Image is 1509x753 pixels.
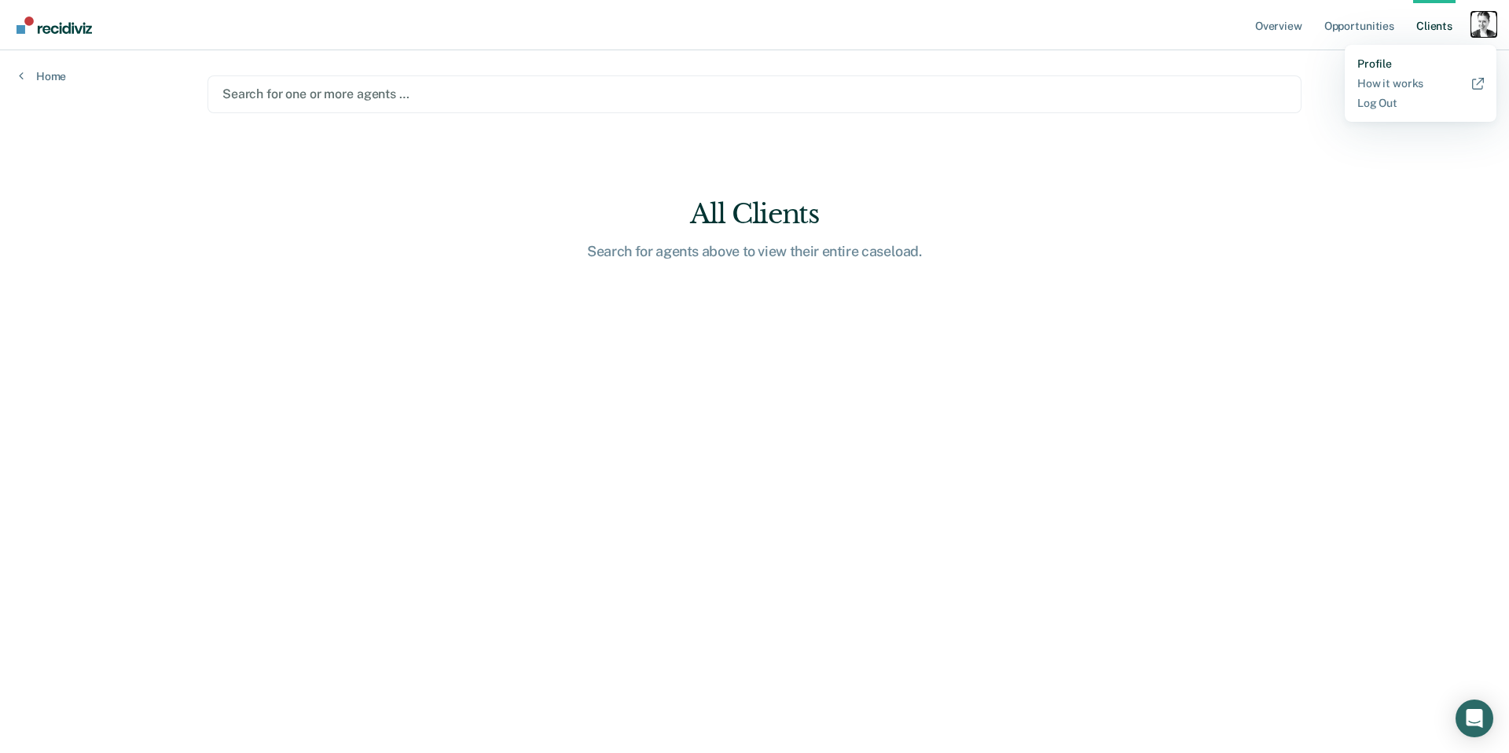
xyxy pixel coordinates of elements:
a: How it works [1357,77,1484,90]
a: Home [19,69,66,83]
div: Open Intercom Messenger [1456,700,1493,737]
div: All Clients [503,198,1006,230]
button: Profile dropdown button [1471,12,1496,37]
a: Profile [1357,57,1484,71]
img: Recidiviz [17,17,92,34]
a: Log Out [1357,97,1484,110]
div: Search for agents above to view their entire caseload. [503,243,1006,260]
